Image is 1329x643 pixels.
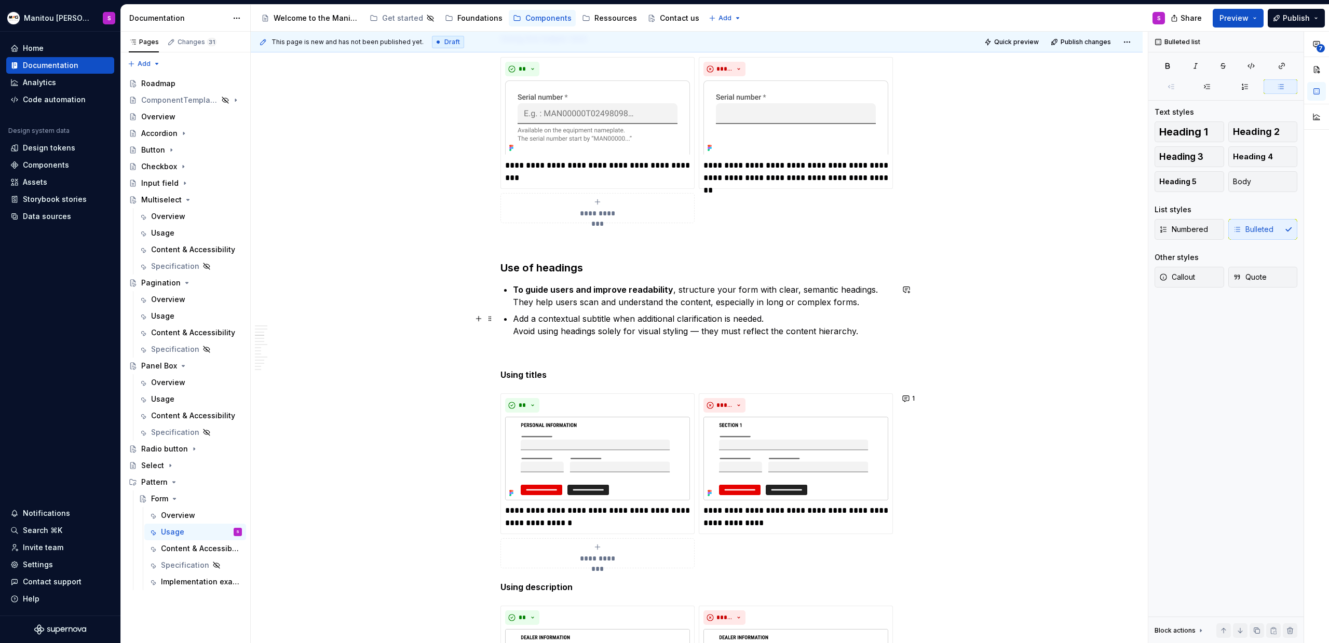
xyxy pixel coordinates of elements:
div: Accordion [141,128,178,139]
button: Quick preview [981,35,1043,49]
a: Contact us [643,10,703,26]
div: Form [151,494,168,504]
a: Invite team [6,539,114,556]
a: Roadmap [125,75,246,92]
span: 1 [912,394,915,403]
div: Search ⌘K [23,525,62,536]
button: Heading 5 [1155,171,1224,192]
span: Heading 1 [1159,127,1208,137]
a: Get started [365,10,439,26]
a: Content & Accessibility [134,241,246,258]
a: Overview [134,291,246,308]
a: Ressources [578,10,641,26]
div: Specification [161,560,209,570]
div: Overview [151,294,185,305]
div: Pagination [141,278,181,288]
span: Share [1181,13,1202,23]
span: This page is new and has not been published yet. [272,38,424,46]
div: Content & Accessibility [151,411,235,421]
div: Contact us [660,13,699,23]
div: Select [141,460,164,471]
a: Overview [134,208,246,225]
a: Multiselect [125,191,246,208]
div: Overview [151,377,185,388]
div: Content & Accessibility [161,543,240,554]
div: Assets [23,177,47,187]
button: Share [1165,9,1209,28]
span: Preview [1219,13,1249,23]
a: ComponentTemplate (to duplicate) [125,92,246,108]
div: ComponentTemplate (to duplicate) [141,95,218,105]
div: Notifications [23,508,70,518]
a: Content & Accessibility [144,540,246,557]
button: Search ⌘K [6,522,114,539]
span: Numbered [1159,224,1208,235]
span: Heading 3 [1159,152,1203,162]
div: Invite team [23,542,63,553]
button: Contact support [6,573,114,590]
div: Implementation example [161,577,240,587]
div: Other styles [1155,252,1199,263]
a: Checkbox [125,158,246,175]
a: Supernova Logo [34,624,86,635]
a: Specification [134,341,246,358]
div: S [1157,14,1161,22]
button: 1 [899,391,919,406]
p: , structure your form with clear, semantic headings. They help users scan and understand the cont... [513,283,893,308]
div: Analytics [23,77,56,88]
div: Page tree [125,75,246,590]
a: Form [134,490,246,507]
button: Help [6,591,114,607]
a: Analytics [6,74,114,91]
img: e5cfe62c-2ffb-4aae-a2e8-6f19d60e01f1.png [7,12,20,24]
button: Publish changes [1048,35,1116,49]
a: Input field [125,175,246,191]
a: Design tokens [6,140,114,156]
div: Usage [161,527,184,537]
strong: Using titles [500,370,547,380]
span: 7 [1317,44,1325,52]
div: Ressources [594,13,637,23]
a: Button [125,142,246,158]
a: Usage [134,225,246,241]
span: Callout [1159,272,1195,282]
div: Content & Accessibility [151,327,235,338]
strong: To guide users and improve readability [513,284,673,295]
a: Panel Box [125,358,246,374]
a: Documentation [6,57,114,74]
span: Heading 2 [1233,127,1280,137]
div: Content & Accessibility [151,244,235,255]
div: Pattern [141,477,168,487]
div: Roadmap [141,78,175,89]
div: Usage [151,228,174,238]
img: 6320ab8a-98ef-4d03-ae1b-acf226acca38.png [505,417,690,500]
a: Select [125,457,246,474]
div: Usage [151,394,174,404]
span: Draft [444,38,460,46]
a: Settings [6,556,114,573]
a: Overview [125,108,246,125]
a: Radio button [125,441,246,457]
a: Welcome to the Manitou and [PERSON_NAME] Design System [257,10,363,26]
div: Page tree [257,8,703,29]
a: Code automation [6,91,114,108]
div: Code automation [23,94,86,105]
a: Components [509,10,576,26]
div: Input field [141,178,179,188]
div: Components [23,160,69,170]
div: Overview [161,510,195,521]
span: Publish [1283,13,1310,23]
button: Heading 2 [1228,121,1298,142]
a: Accordion [125,125,246,142]
div: Foundations [457,13,503,23]
div: Button [141,145,165,155]
a: Assets [6,174,114,190]
a: Usage [134,391,246,407]
div: Overview [141,112,175,122]
a: Usage [134,308,246,324]
button: Preview [1213,9,1264,28]
div: Documentation [129,13,227,23]
button: Heading 3 [1155,146,1224,167]
button: Notifications [6,505,114,522]
span: Add [718,14,731,22]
